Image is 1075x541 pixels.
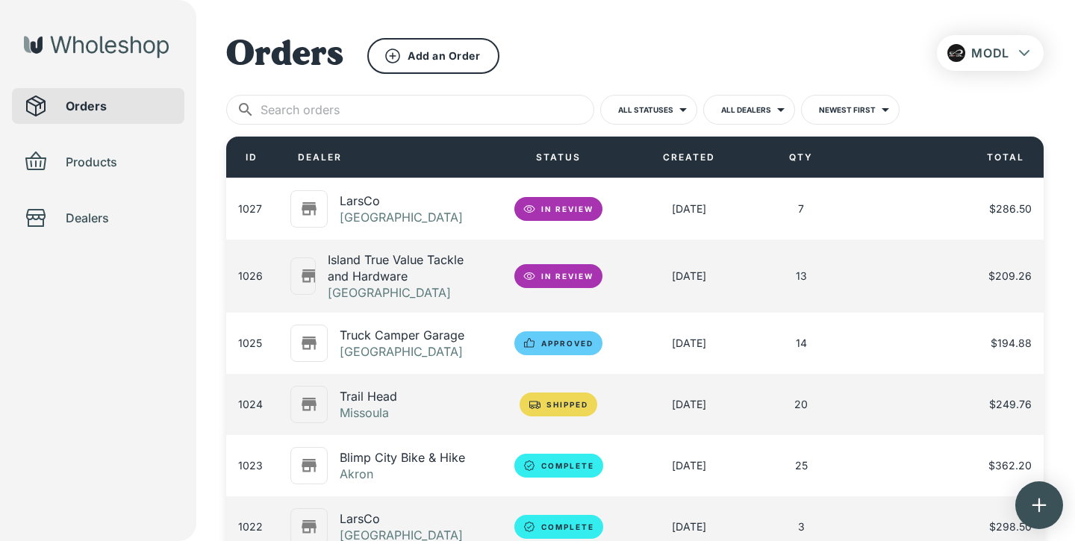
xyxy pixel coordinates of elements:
[989,397,1032,412] span: $249.76
[261,95,594,125] input: Search orders
[278,137,484,178] div: DEALER
[947,44,965,62] img: sg4OPTHQoY-BF_24_Green_Glow_2.png
[234,137,269,178] div: ID
[672,519,706,534] div: 07/25/2025
[238,336,262,351] div: 1025
[796,269,807,284] div: 13
[672,458,706,473] div: 08/11/2025
[12,88,184,124] div: Orders
[340,193,463,209] p: LarsCo
[328,284,472,301] p: [GEOGRAPHIC_DATA]
[340,466,465,482] p: Akron
[226,137,278,178] div: ID
[798,201,804,216] div: 7
[340,388,397,404] p: Trail Head
[672,336,706,351] div: 08/19/2025
[340,327,464,343] p: Truck Camper Garage
[819,101,876,115] p: Newest First
[745,137,857,178] div: QTY
[798,519,805,534] div: 3
[340,510,463,527] p: LarsCo
[532,272,602,281] span: In Review
[340,343,464,360] p: [GEOGRAPHIC_DATA]
[238,201,262,216] div: 1027
[633,137,745,178] div: CREATED
[537,400,597,409] span: Shipped
[988,458,1032,473] span: $362.20
[651,137,727,178] div: CREATED
[796,336,807,351] div: 14
[66,153,172,171] span: Products
[672,397,706,412] div: 08/12/2025
[238,519,263,534] div: 1022
[991,336,1032,351] span: $194.88
[618,101,673,115] p: All Statuses
[989,519,1032,534] span: $298.50
[226,35,343,77] h1: Orders
[975,137,1036,178] div: TOTAL
[721,101,771,115] p: All Dealers
[24,36,169,58] img: Wholeshop logo
[532,339,602,348] span: Approved
[238,458,263,473] div: 1023
[340,449,465,466] p: Blimp City Bike & Hike
[532,522,603,531] span: Complete
[672,269,706,284] div: 08/20/2025
[777,137,825,178] div: QTY
[857,137,1044,178] div: TOTAL
[524,137,593,178] div: STATUS
[367,38,499,74] button: Add an Order
[238,397,263,412] div: 1024
[988,269,1032,284] span: $209.26
[971,46,1009,60] span: MODL
[989,201,1032,216] span: $286.50
[238,269,263,284] div: 1026
[484,137,633,178] div: STATUS
[937,35,1044,71] button: MODL
[672,201,706,216] div: 08/26/2025
[66,97,172,115] span: Orders
[286,137,354,178] div: DEALER
[340,404,397,421] p: Missoula
[66,209,172,227] span: Dealers
[328,251,472,284] p: Island True Value Tackle and Hardware
[12,144,184,180] div: Products
[532,204,602,213] span: In Review
[532,461,603,470] span: Complete
[340,209,463,225] p: [GEOGRAPHIC_DATA]
[12,200,184,236] div: Dealers
[795,458,808,473] div: 25
[794,397,808,412] div: 20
